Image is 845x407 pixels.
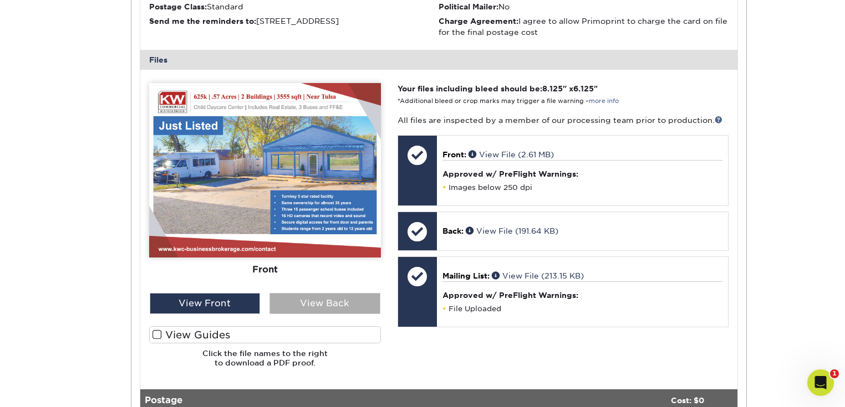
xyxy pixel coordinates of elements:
[150,293,261,314] div: View Front
[149,326,381,343] label: View Guides
[398,84,598,93] strong: Your files including bleed should be: " x "
[466,226,558,235] a: View File (191.64 KB)
[442,304,722,313] li: File Uploaded
[469,150,554,159] a: View File (2.61 MB)
[442,226,464,235] span: Back:
[830,369,839,378] span: 1
[542,84,563,93] span: 8.125
[671,396,704,405] strong: Cost: $0
[149,1,439,12] li: Standard
[442,169,722,178] h4: Approved w/ PreFlight Warnings:
[439,16,729,38] li: I agree to allow Primoprint to charge the card on file for the final postage cost
[149,349,381,376] h6: Click the file names to the right to download a PDF proof.
[398,115,729,126] p: All files are inspected by a member of our processing team prior to production.
[442,150,466,159] span: Front:
[149,17,256,25] strong: Send me the reminders to:
[398,97,619,105] small: *Additional bleed or crop marks may trigger a file warning –
[442,183,722,192] li: Images below 250 dpi
[439,1,729,12] li: No
[140,50,738,70] div: Files
[439,17,518,25] strong: Charge Agreement:
[492,271,584,280] a: View File (213.15 KB)
[442,291,722,300] h4: Approved w/ PreFlight Warnings:
[145,395,182,405] strong: Postage
[442,271,490,280] span: Mailing List:
[439,2,498,11] strong: Political Mailer:
[589,97,619,105] a: more info
[149,257,381,282] div: Front
[149,2,207,11] strong: Postage Class:
[149,16,439,27] li: [STREET_ADDRESS]
[807,369,834,396] iframe: Intercom live chat
[269,293,380,314] div: View Back
[573,84,594,93] span: 6.125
